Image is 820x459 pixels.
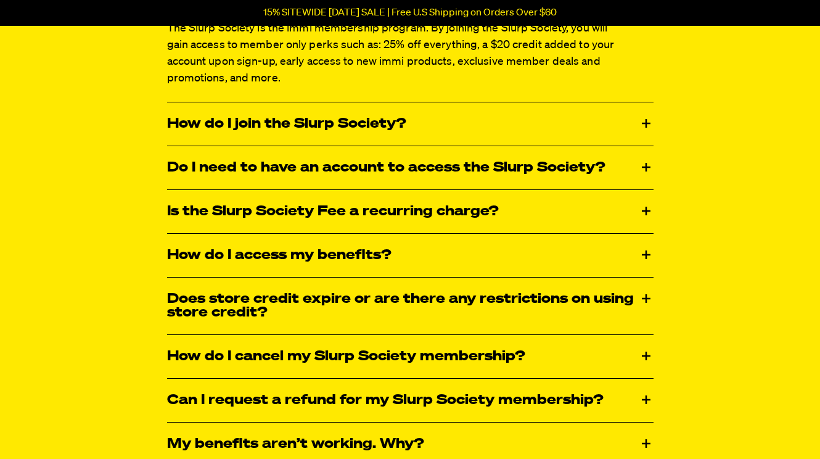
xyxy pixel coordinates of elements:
[167,190,654,233] div: Is the Slurp Society Fee a recurring charge?
[167,234,654,277] div: How do I access my benefits?
[167,20,619,87] p: The Slurp Society is the immi membership program. By joining the Slurp Society, you will gain acc...
[167,102,654,146] div: How do I join the Slurp Society?
[167,146,654,189] div: Do I need to have an account to access the Slurp Society?
[263,7,557,19] p: 15% SITEWIDE [DATE] SALE | Free U.S Shipping on Orders Over $60
[167,335,654,378] div: How do I cancel my Slurp Society membership?
[167,379,654,422] div: Can I request a refund for my Slurp Society membership?
[167,278,654,334] div: Does store credit expire or are there any restrictions on using store credit?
